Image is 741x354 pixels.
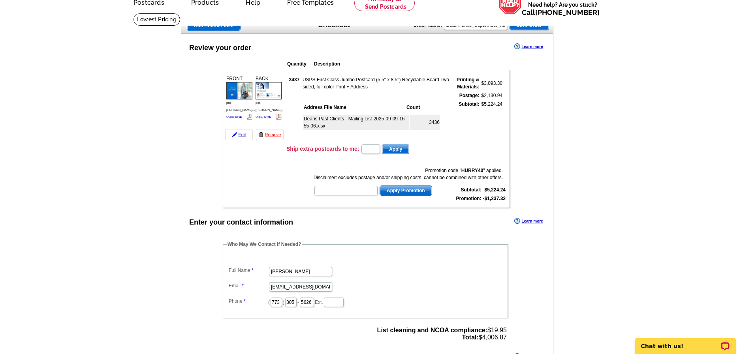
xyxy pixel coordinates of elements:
iframe: LiveChat chat widget [630,329,741,354]
th: Address File Name [303,103,405,111]
img: pencil-icon.gif [232,132,237,137]
strong: Subtotal: [461,187,481,193]
span: $19.95 $4,006.87 [377,327,507,341]
td: USPS First Class Jumbo Postcard (5.5" x 8.5") Recyclable Board Two sided, full color Print + Address [302,76,451,91]
label: Phone [229,298,268,305]
button: Apply Promotion [380,185,432,196]
img: pdf_logo.png [276,114,282,120]
td: Deans Past Clients - Mailing List-2025-09-09-16-55-06.xlsx [303,115,409,130]
span: pdf-[PERSON_NAME]... [226,101,255,112]
strong: -$1,237.32 [483,196,506,201]
h3: Ship extra postcards to me: [286,145,359,152]
th: Description [314,60,458,68]
span: Need help? Are you stuck? [522,1,604,17]
label: Full Name [229,267,268,274]
label: Email [229,282,268,289]
strong: List cleaning and NCOA compliance: [377,327,487,333]
legend: Who May We Contact If Needed? [227,241,302,248]
span: Call [522,8,600,17]
td: $3,093.30 [480,76,503,91]
strong: Promotion: [456,196,481,201]
td: $2,130.94 [480,92,503,99]
div: Promotion code " " applied. Disclaimer: excludes postage and/or shipping costs, cannot be combine... [314,167,503,181]
strong: Total: [462,334,478,341]
a: View PDF [256,115,271,119]
a: [PHONE_NUMBER] [535,8,600,17]
div: Review your order [189,43,251,53]
th: Count [406,103,440,111]
a: Learn more [514,43,543,50]
span: pdf-[PERSON_NAME]... [256,101,284,112]
div: Enter your contact information [189,217,293,228]
strong: Postage: [459,93,480,98]
a: Edit [225,129,253,140]
div: BACK [254,74,283,122]
img: pdf_logo.png [246,114,252,120]
span: Apply Promotion [380,186,432,195]
img: trashcan-icon.gif [259,132,263,137]
strong: Subtotal: [459,101,479,107]
a: Learn more [514,218,543,224]
a: View PDF [226,115,242,119]
a: Add Another Item [187,21,241,31]
th: Quantity [287,60,313,68]
td: 3436 [410,115,440,130]
img: small-thumb.jpg [256,82,282,99]
strong: $5,224.24 [485,187,506,193]
b: HURRY40 [461,168,483,173]
strong: Printing & Materials: [457,77,479,90]
span: Apply [382,144,409,154]
img: small-thumb.jpg [226,82,252,99]
dd: ( ) - Ext. [227,296,504,308]
strong: 3437 [289,77,300,82]
a: Remove [256,129,284,140]
button: Apply [382,144,409,154]
div: FRONT [225,74,254,122]
span: Add Another Item [187,21,240,30]
td: $5,224.24 [480,100,503,141]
